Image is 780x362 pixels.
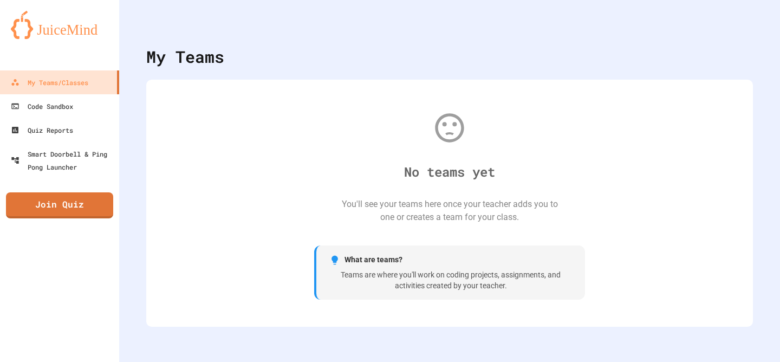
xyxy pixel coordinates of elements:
div: Teams are where you'll work on coding projects, assignments, and activities created by your teacher. [329,270,572,291]
div: Smart Doorbell & Ping Pong Launcher [11,147,115,173]
div: My Teams/Classes [11,76,88,89]
div: Quiz Reports [11,124,73,137]
div: No teams yet [404,162,495,182]
div: My Teams [146,44,224,69]
a: Join Quiz [6,192,113,218]
span: What are teams? [344,254,402,266]
div: Code Sandbox [11,100,73,113]
div: You'll see your teams here once your teacher adds you to one or creates a team for your class. [341,198,558,224]
img: logo-orange.svg [11,11,108,39]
